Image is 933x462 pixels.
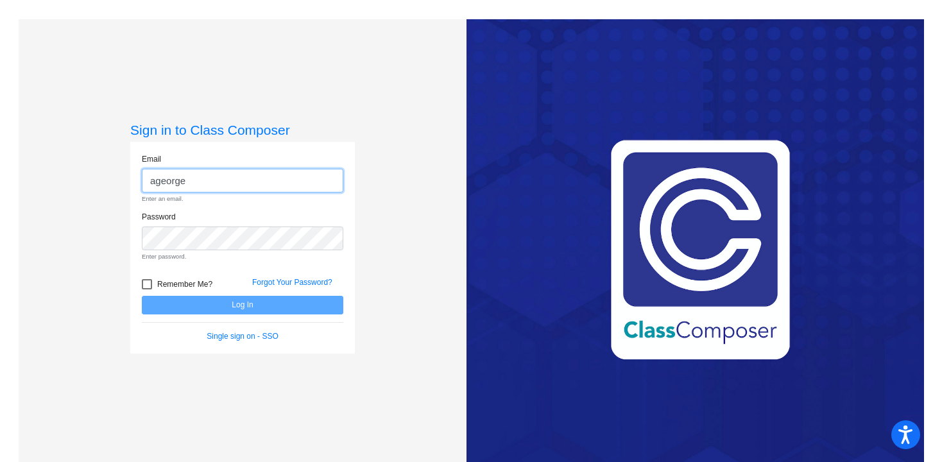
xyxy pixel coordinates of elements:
[130,122,355,138] h3: Sign in to Class Composer
[142,296,343,314] button: Log In
[142,211,176,223] label: Password
[142,194,343,203] small: Enter an email.
[207,332,278,341] a: Single sign on - SSO
[142,153,161,165] label: Email
[252,278,332,287] a: Forgot Your Password?
[157,277,212,292] span: Remember Me?
[142,252,343,261] small: Enter password.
